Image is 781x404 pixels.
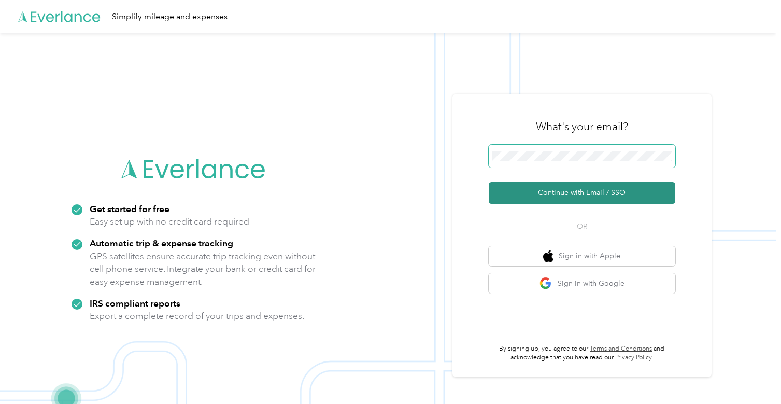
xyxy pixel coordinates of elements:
h3: What's your email? [536,119,628,134]
a: Terms and Conditions [590,345,652,353]
strong: Automatic trip & expense tracking [90,238,233,248]
strong: Get started for free [90,203,169,214]
button: Continue with Email / SSO [489,182,675,204]
strong: IRS compliant reports [90,298,180,309]
p: Export a complete record of your trips and expenses. [90,310,304,323]
a: Privacy Policy [615,354,652,361]
p: Easy set up with no credit card required [90,215,249,228]
img: google logo [539,277,552,290]
p: GPS satellites ensure accurate trip tracking even without cell phone service. Integrate your bank... [90,250,316,288]
p: By signing up, you agree to our and acknowledge that you have read our . [489,344,675,363]
div: Simplify mileage and expenses [112,10,228,23]
button: google logoSign in with Google [489,273,675,294]
button: apple logoSign in with Apple [489,246,675,267]
span: OR [564,221,600,232]
img: apple logo [543,250,553,263]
